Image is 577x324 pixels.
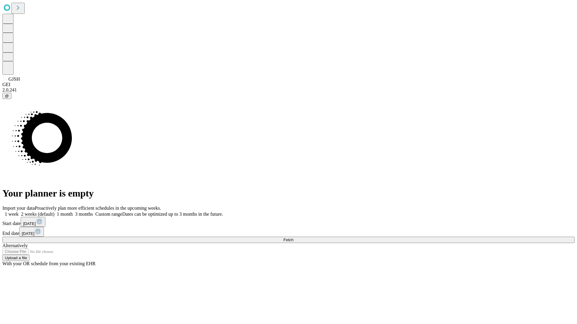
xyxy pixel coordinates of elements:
button: [DATE] [21,217,45,227]
span: Fetch [283,238,293,242]
div: 2.0.241 [2,87,575,93]
span: @ [5,94,9,98]
span: 2 weeks (default) [21,211,54,217]
div: Start date [2,217,575,227]
span: 1 month [57,211,73,217]
span: With your OR schedule from your existing EHR [2,261,96,266]
span: [DATE] [22,231,34,236]
span: Alternatively [2,243,28,248]
div: GEI [2,82,575,87]
h1: Your planner is empty [2,188,575,199]
button: Upload a file [2,255,29,261]
span: Proactively plan more efficient schedules in the upcoming weeks. [35,205,161,211]
span: GJSH [8,76,20,82]
span: Dates can be optimized up to 3 months in the future. [122,211,223,217]
span: 3 months [75,211,93,217]
span: Custom range [95,211,122,217]
div: End date [2,227,575,237]
button: [DATE] [19,227,44,237]
button: Fetch [2,237,575,243]
span: [DATE] [23,221,36,226]
span: 1 week [5,211,19,217]
span: Import your data [2,205,35,211]
button: @ [2,93,11,99]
